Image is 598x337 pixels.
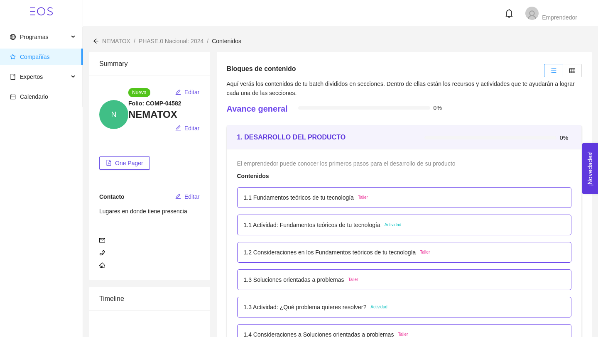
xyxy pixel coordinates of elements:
span: 0% [434,105,445,111]
span: mail [99,237,105,243]
span: calendar [10,94,16,100]
span: NEMATOX [102,38,130,44]
button: editEditar [175,122,200,135]
span: Taller [348,276,358,283]
p: 1.3 Soluciones orientadas a problemas [244,275,344,284]
span: Compañías [20,54,50,60]
p: 1.3 Actividad: ¿Qué problema quieres resolver? [244,303,367,312]
div: Summary [99,52,200,76]
span: Editar [184,88,200,97]
span: Taller [358,194,368,201]
button: editEditar [175,85,200,99]
span: / [207,38,208,44]
span: One Pager [115,159,143,168]
span: N [111,100,117,129]
button: editEditar [175,190,200,203]
span: table [569,68,575,73]
span: Nueva [128,88,150,97]
span: home [99,262,105,268]
span: Actividad [385,222,402,228]
h4: Avance general [227,103,288,115]
span: book [10,74,16,80]
span: Calendario [20,93,48,100]
span: / [134,38,135,44]
span: edit [175,193,181,200]
span: Programas [20,34,48,40]
span: edit [175,89,181,96]
span: star [10,54,16,60]
span: Aquí verás los contenidos de tu batch divididos en secciones. Dentro de ellas están los recursos ... [227,81,575,96]
p: 1.1 Fundamentos teóricos de tu tecnología [244,193,354,202]
strong: 1. DESARROLLO DEL PRODUCTO [237,134,346,141]
span: Contenidos [212,38,241,44]
span: 0% [560,135,571,141]
span: phone [99,250,105,256]
p: 1.1 Actividad: Fundamentos teóricos de tu tecnología [244,220,380,230]
span: file-pdf [106,160,112,166]
span: Lugares en donde tiene presencia [99,208,187,215]
strong: Folio: COMP-04582 [128,100,181,107]
button: file-pdfOne Pager [99,156,150,170]
p: 1.2 Consideraciones en los Fundamentos teóricos de tu tecnología [244,248,416,257]
span: Actividad [370,304,387,310]
span: edit [175,125,181,132]
span: Expertos [20,73,43,80]
h5: Bloques de contenido [227,64,296,74]
button: Open Feedback Widget [582,143,598,194]
span: user [527,10,537,20]
span: PHASE.0 Nacional: 2024 [139,38,203,44]
span: Taller [420,249,430,256]
h3: NEMATOX [128,108,200,121]
span: Editar [184,124,200,133]
span: Emprendedor [542,14,577,21]
span: bell [505,9,514,18]
strong: Contenidos [237,173,269,179]
span: arrow-left [93,38,99,44]
span: unordered-list [551,68,556,73]
span: Editar [184,192,200,201]
div: Timeline [99,287,200,310]
span: El emprendedor puede conocer los primeros pasos para el desarrollo de su producto [237,160,456,167]
span: global [10,34,16,40]
span: Contacto [99,193,125,200]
